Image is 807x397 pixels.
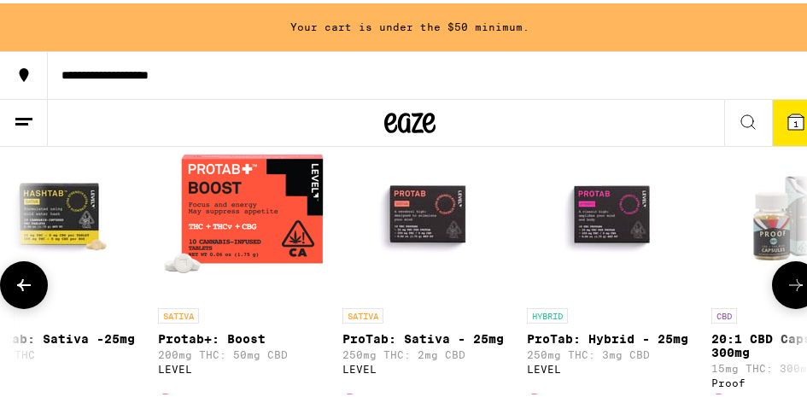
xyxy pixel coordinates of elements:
[158,126,329,296] img: LEVEL - Protab+: Boost
[158,346,329,357] p: 200mg THC: 50mg CBD
[342,305,383,320] p: SATIVA
[711,305,737,320] p: CBD
[527,346,698,357] p: 250mg THC: 3mg CBD
[527,360,698,371] div: LEVEL
[342,126,513,296] img: LEVEL - ProTab: Sativa - 25mg
[158,360,329,371] div: LEVEL
[342,360,513,371] div: LEVEL
[158,329,329,342] p: Protab+: Boost
[527,305,568,320] p: HYBRID
[342,346,513,357] p: 250mg THC: 2mg CBD
[342,329,513,342] p: ProTab: Sativa - 25mg
[793,115,798,126] span: 1
[158,305,199,320] p: SATIVA
[527,126,698,296] img: LEVEL - ProTab: Hybrid - 25mg
[10,12,123,26] span: Hi. Need any help?
[527,329,698,342] p: ProTab: Hybrid - 25mg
